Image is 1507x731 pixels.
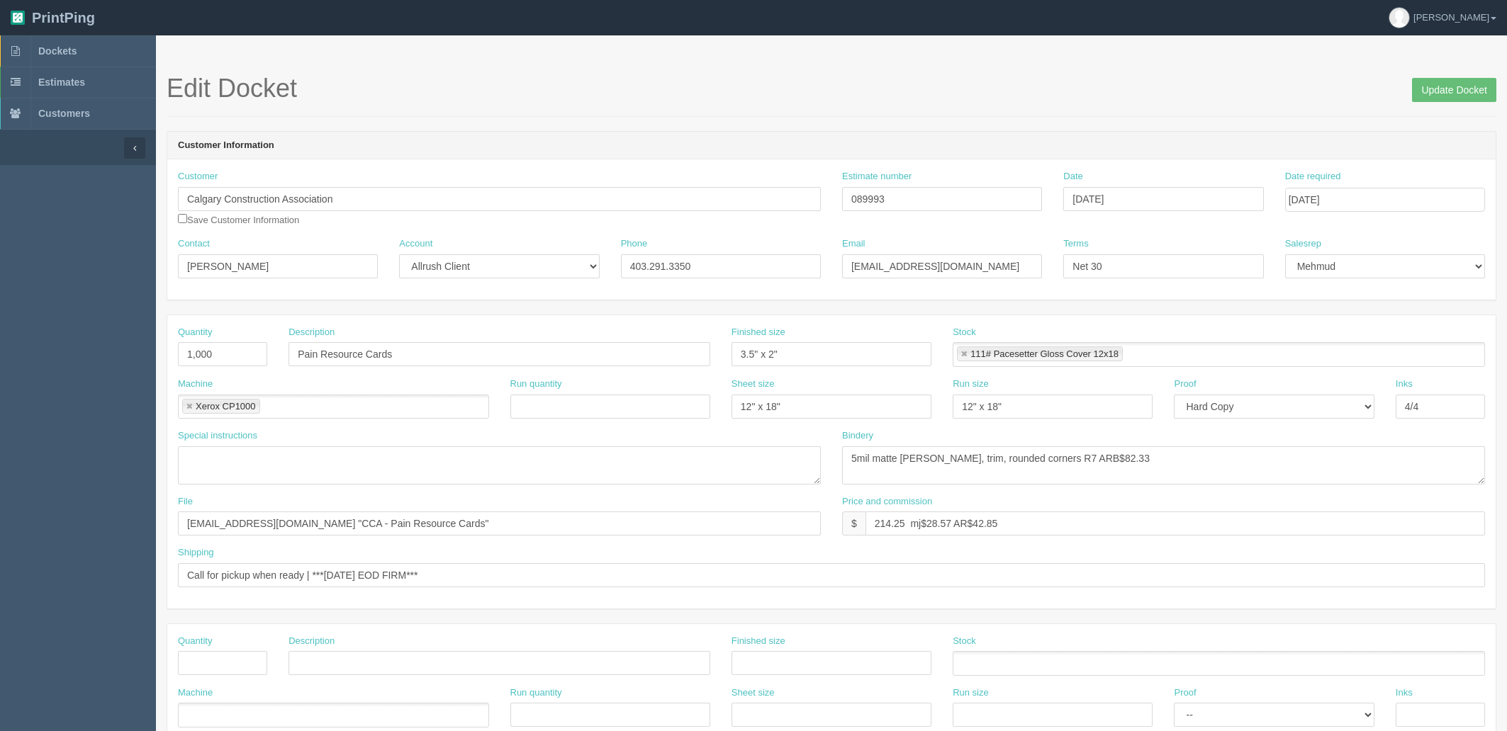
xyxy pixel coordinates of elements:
div: Xerox CP1000 [196,402,256,411]
label: Run size [953,686,989,700]
div: 111# Pacesetter Gloss Cover 12x18 [970,349,1119,358]
label: Sheet size [732,378,775,391]
label: Phone [621,237,648,251]
label: Customer [178,170,218,183]
label: Inks [1396,686,1413,700]
label: Stock [953,326,976,339]
label: Special instructions [178,429,257,443]
img: logo-3e63b451c926e2ac314895c53de4908e5d424f24456219fb08d385ab2e579770.png [11,11,25,25]
input: Update Docket [1412,78,1496,102]
header: Customer Information [167,132,1496,160]
div: Save Customer Information [178,170,821,227]
label: Shipping [178,546,214,560]
label: Finished size [732,635,785,648]
label: Terms [1063,237,1088,251]
div: $ [842,511,865,535]
label: Run size [953,378,989,391]
label: Account [399,237,432,251]
label: Date required [1285,170,1341,183]
label: File [178,495,193,509]
label: Estimate number [842,170,912,183]
label: Run quantity [510,378,562,391]
label: Quantity [178,326,212,339]
label: Description [288,326,335,339]
label: Email [842,237,865,251]
label: Proof [1174,378,1196,391]
textarea: 5mil matte [PERSON_NAME], trim, rounded corners R7 ARB$82.33 [842,446,1485,484]
label: Date [1063,170,1082,183]
label: Machine [178,686,213,700]
span: Customers [38,108,90,119]
label: Finished size [732,326,785,339]
label: Salesrep [1285,237,1321,251]
label: Stock [953,635,976,648]
label: Bindery [842,429,873,443]
label: Proof [1174,686,1196,700]
label: Description [288,635,335,648]
img: avatar_default-7531ab5dedf162e01f1e0bb0964e6a185e93c5c22dfe317fb01d7f8cd2b1632c.jpg [1389,8,1409,28]
label: Run quantity [510,686,562,700]
span: Estimates [38,76,85,88]
label: Price and commission [842,495,932,509]
input: Enter customer name [178,187,821,211]
label: Contact [178,237,210,251]
label: Machine [178,378,213,391]
label: Inks [1396,378,1413,391]
label: Quantity [178,635,212,648]
span: Dockets [38,45,77,57]
label: Sheet size [732,686,775,700]
h1: Edit Docket [167,74,1496,103]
